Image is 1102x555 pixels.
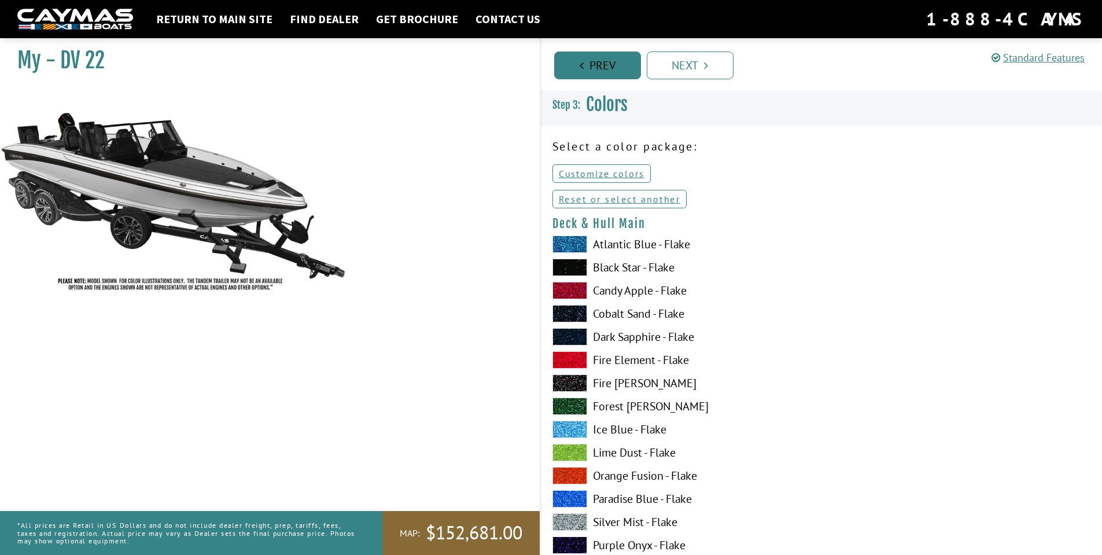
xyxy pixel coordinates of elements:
h1: My - DV 22 [17,47,511,73]
label: Atlantic Blue - Flake [552,236,810,253]
a: Get Brochure [370,12,464,27]
label: Fire Element - Flake [552,351,810,369]
a: Prev [554,52,641,79]
span: MAP: [400,527,420,539]
label: Black Star - Flake [552,259,810,276]
label: Cobalt Sand - Flake [552,305,810,322]
label: Paradise Blue - Flake [552,490,810,508]
p: Select a color package: [552,138,1091,155]
label: Orange Fusion - Flake [552,467,810,484]
div: 1-888-4CAYMAS [926,6,1085,32]
h4: Deck & Hull Main [552,216,1091,231]
label: Fire [PERSON_NAME] [552,374,810,392]
a: Next [647,52,734,79]
a: Standard Features [992,51,1085,64]
a: Find Dealer [284,12,364,27]
a: MAP:$152,681.00 [382,511,540,555]
label: Candy Apple - Flake [552,282,810,299]
label: Forest [PERSON_NAME] [552,398,810,415]
a: Reset or select another [552,190,687,208]
a: Contact Us [470,12,546,27]
span: $152,681.00 [426,521,522,545]
label: Dark Sapphire - Flake [552,328,810,346]
a: Customize colors [552,164,651,183]
label: Purple Onyx - Flake [552,536,810,554]
label: Lime Dust - Flake [552,444,810,461]
img: white-logo-c9c8dbefe5ff5ceceb0f0178aa75bf4bb51f6bca0971e226c86eb53dfe498488.png [17,9,133,30]
a: Return to main site [150,12,278,27]
label: Silver Mist - Flake [552,513,810,531]
label: Ice Blue - Flake [552,421,810,438]
p: *All prices are Retail in US Dollars and do not include dealer freight, prep, tariffs, fees, taxe... [17,516,356,550]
